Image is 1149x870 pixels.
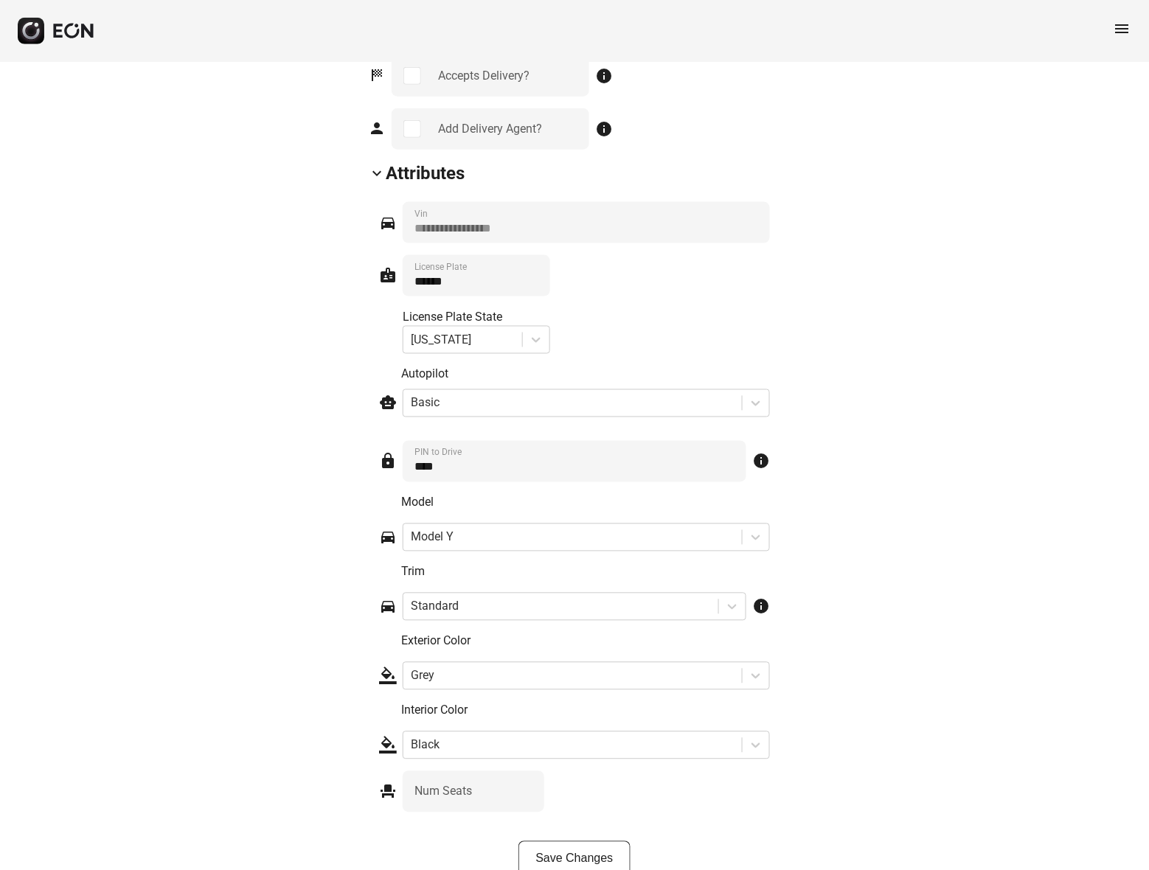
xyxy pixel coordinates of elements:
[379,529,397,546] span: directions_car
[752,453,770,470] span: info
[403,308,550,326] div: License Plate State
[401,366,770,383] p: Autopilot
[379,214,397,232] span: directions_car
[401,494,770,512] p: Model
[438,120,542,138] div: Add Delivery Agent?
[386,161,465,185] h2: Attributes
[1114,20,1131,38] span: menu
[414,783,472,801] label: Num Seats
[379,737,397,754] span: format_color_fill
[379,453,397,470] span: lock
[595,120,613,138] span: info
[401,633,770,650] p: Exterior Color
[595,67,613,85] span: info
[379,783,397,801] span: event_seat
[379,667,397,685] span: format_color_fill
[379,266,397,284] span: badge
[368,66,386,84] span: sports_score
[368,164,386,182] span: keyboard_arrow_down
[414,261,467,273] label: License Plate
[752,598,770,616] span: info
[368,119,386,137] span: person
[401,563,770,581] p: Trim
[379,598,397,616] span: directions_car
[438,67,530,85] div: Accepts Delivery?
[401,702,770,720] p: Interior Color
[414,447,462,459] label: PIN to Drive
[379,394,397,412] span: smart_toy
